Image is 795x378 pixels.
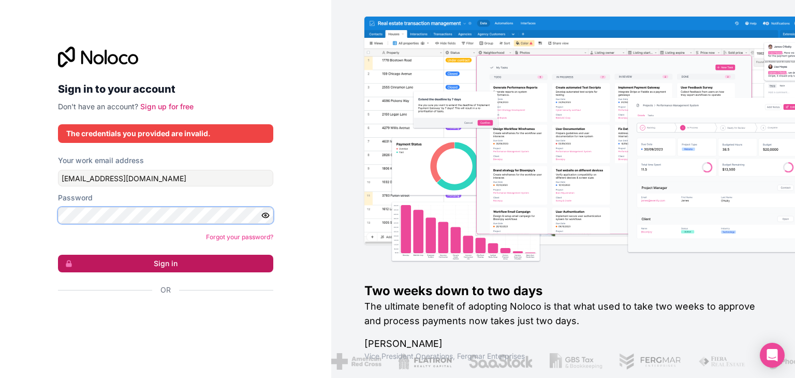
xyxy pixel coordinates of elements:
[331,353,381,370] img: /assets/american-red-cross-BAupjrZR.png
[760,343,785,368] div: Open Intercom Messenger
[58,155,144,166] label: Your work email address
[58,80,273,98] h2: Sign in to your account
[58,170,273,186] input: Email address
[364,299,762,328] h2: The ultimate benefit of adopting Noloco is that what used to take two weeks to approve and proces...
[58,193,93,203] label: Password
[364,351,762,361] h1: Vice President Operations , Fergmar Enterprises
[206,233,273,241] a: Forgot your password?
[53,307,270,329] iframe: Sign in with Google Button
[58,102,138,111] span: Don't have an account?
[58,207,273,224] input: Password
[58,255,273,272] button: Sign in
[140,102,194,111] a: Sign up for free
[66,128,265,139] div: The credentials you provided are invalid.
[364,337,762,351] h1: [PERSON_NAME]
[364,283,762,299] h1: Two weeks down to two days
[160,285,171,295] span: Or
